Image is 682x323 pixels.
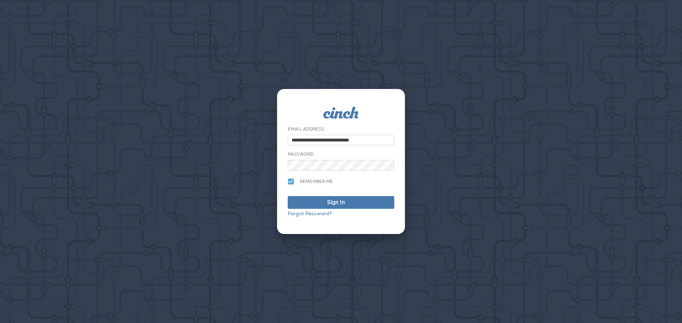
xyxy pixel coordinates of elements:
[300,179,333,184] span: Remember me
[288,126,324,132] label: Email Address
[288,210,332,217] a: Forgot Password?
[327,198,345,207] div: Sign In
[288,196,394,209] button: Sign In
[288,151,314,157] label: Password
